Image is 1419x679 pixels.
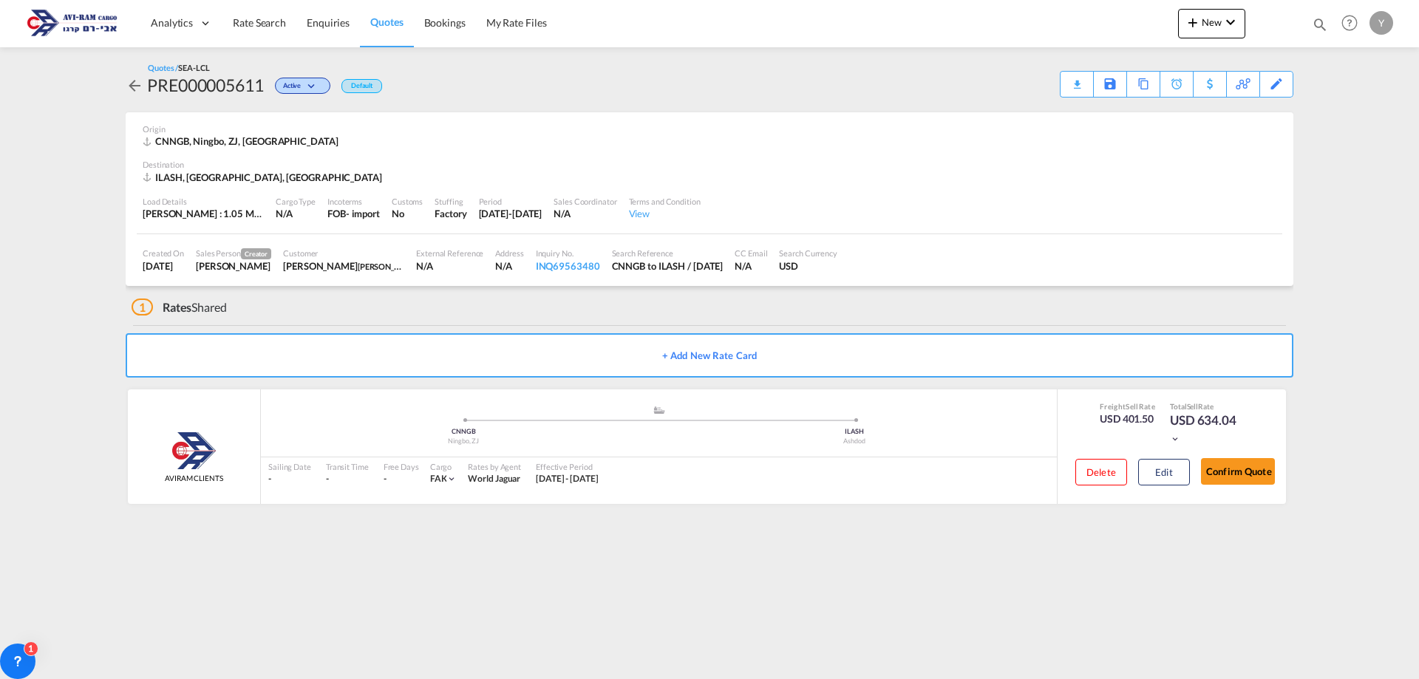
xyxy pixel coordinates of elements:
[143,134,341,148] div: CNNGB, Ningbo, ZJ, Asia Pacific
[659,437,1050,446] div: Ashdod
[1222,13,1239,31] md-icon: icon-chevron-down
[1170,401,1244,412] div: Total Rate
[126,77,143,95] md-icon: icon-arrow-left
[554,207,616,220] div: N/A
[264,73,334,97] div: Change Status Here
[1312,16,1328,38] div: icon-magnify
[276,207,316,220] div: N/A
[1100,412,1155,426] div: USD 401.50
[416,248,483,259] div: External Reference
[1178,9,1245,38] button: icon-plus 400-fgNewicon-chevron-down
[276,196,316,207] div: Cargo Type
[1075,459,1127,485] button: Delete
[1100,401,1155,412] div: Freight Rate
[126,73,147,97] div: icon-arrow-left
[147,73,264,97] div: PRE000005611
[629,196,701,207] div: Terms and Condition
[341,79,382,93] div: Default
[1184,16,1239,28] span: New
[612,248,724,259] div: Search Reference
[268,473,311,485] div: -
[143,123,1276,134] div: Origin
[196,248,271,259] div: Sales Person
[1068,72,1086,85] div: Quote PDF is not available at this time
[554,196,616,207] div: Sales Coordinator
[629,207,701,220] div: View
[143,259,184,273] div: 7 Sep 2025
[1201,458,1275,485] button: Confirm Quote
[327,207,346,220] div: FOB
[1126,402,1138,411] span: Sell
[283,81,304,95] span: Active
[1369,11,1393,35] div: Y
[1170,412,1244,447] div: USD 634.04
[430,461,457,472] div: Cargo
[326,473,369,485] div: -
[435,196,466,207] div: Stuffing
[650,406,668,414] md-icon: assets/icons/custom/ship-fill.svg
[143,159,1276,170] div: Destination
[172,432,217,469] img: Aviram
[536,259,600,273] div: INQ69563480
[536,248,600,259] div: Inquiry No.
[143,248,184,259] div: Created On
[392,207,423,220] div: No
[268,437,659,446] div: Ningbo, ZJ
[735,248,767,259] div: CC Email
[304,83,322,91] md-icon: icon-chevron-down
[1337,10,1369,37] div: Help
[1184,13,1202,31] md-icon: icon-plus 400-fg
[495,248,523,259] div: Address
[268,461,311,472] div: Sailing Date
[536,473,599,485] div: 01 Sep 2025 - 15 Sep 2025
[326,461,369,472] div: Transit Time
[612,259,724,273] div: CNNGB to ILASH / 7 Sep 2025
[659,427,1050,437] div: ILASH
[735,259,767,273] div: N/A
[132,298,153,315] span: 1
[392,196,423,207] div: Customs
[143,171,386,184] div: ILASH, Ashdod, Middle East
[536,473,599,484] span: [DATE] - [DATE]
[155,135,338,147] span: CNNGB, Ningbo, ZJ, [GEOGRAPHIC_DATA]
[370,16,403,28] span: Quotes
[143,207,264,220] div: [PERSON_NAME] : 1.05 MT | Volumetric Wt : 7.30 CBM | Chargeable Wt : 7.30 W/M
[178,63,209,72] span: SEA-LCL
[468,473,520,484] span: World Jaguar
[126,333,1293,378] button: + Add New Rate Card
[536,461,599,472] div: Effective Period
[1170,434,1180,444] md-icon: icon-chevron-down
[1337,10,1362,35] span: Help
[283,259,404,273] div: Haim Kalfon
[384,473,387,485] div: -
[241,248,271,259] span: Creator
[479,207,542,220] div: 15 Sep 2025
[327,196,380,207] div: Incoterms
[358,260,483,272] span: [PERSON_NAME] Plasto Mechanics
[1068,74,1086,85] md-icon: icon-download
[486,16,547,29] span: My Rate Files
[307,16,350,29] span: Enquiries
[384,461,419,472] div: Free Days
[430,473,447,484] span: FAK
[468,461,521,472] div: Rates by Agent
[468,473,521,485] div: World Jaguar
[479,196,542,207] div: Period
[424,16,466,29] span: Bookings
[268,427,659,437] div: CNNGB
[283,248,404,259] div: Customer
[132,299,227,315] div: Shared
[22,7,122,40] img: 166978e0a5f911edb4280f3c7a976193.png
[346,207,380,220] div: - import
[275,78,330,94] div: Change Status Here
[1187,402,1199,411] span: Sell
[416,259,483,273] div: N/A
[148,62,210,73] div: Quotes /SEA-LCL
[779,259,837,273] div: USD
[163,300,192,314] span: Rates
[196,259,271,273] div: Yulia Vainblat
[151,16,193,30] span: Analytics
[779,248,837,259] div: Search Currency
[446,474,457,484] md-icon: icon-chevron-down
